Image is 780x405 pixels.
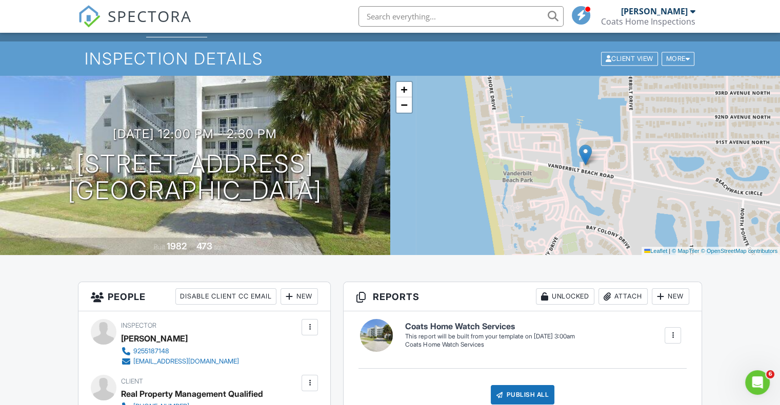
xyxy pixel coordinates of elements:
[358,6,564,27] input: Search everything...
[133,357,239,366] div: [EMAIL_ADDRESS][DOMAIN_NAME]
[133,347,169,355] div: 9255187148
[78,282,330,311] h3: People
[121,356,239,367] a: [EMAIL_ADDRESS][DOMAIN_NAME]
[108,5,192,27] span: SPECTORA
[669,248,670,254] span: |
[196,241,212,251] div: 473
[175,288,276,305] div: Disable Client CC Email
[121,386,263,401] div: Real Property Management Qualified
[601,52,658,66] div: Client View
[621,6,688,16] div: [PERSON_NAME]
[405,332,574,340] div: This report will be built from your template on [DATE] 3:00am
[601,16,695,27] div: Coats Home Inspections
[167,241,187,251] div: 1982
[766,370,774,378] span: 6
[405,322,574,331] h6: Coats Home Watch Services
[644,248,667,254] a: Leaflet
[396,82,412,97] a: Zoom in
[214,243,228,251] span: sq. ft.
[579,144,592,165] img: Marker
[121,322,156,329] span: Inspector
[85,50,695,68] h1: Inspection Details
[652,288,689,305] div: New
[121,377,143,385] span: Client
[662,52,695,66] div: More
[78,5,101,28] img: The Best Home Inspection Software - Spectora
[78,14,192,35] a: SPECTORA
[491,385,555,404] div: Publish All
[121,346,239,356] a: 9255187148
[598,288,648,305] div: Attach
[701,248,777,254] a: © OpenStreetMap contributors
[121,331,188,346] div: [PERSON_NAME]
[672,248,699,254] a: © MapTiler
[113,127,277,141] h3: [DATE] 12:00 pm - 2:30 pm
[154,243,165,251] span: Built
[745,370,770,395] iframe: Intercom live chat
[405,340,574,349] div: Coats Home Watch Services
[536,288,594,305] div: Unlocked
[396,97,412,113] a: Zoom out
[281,288,318,305] div: New
[401,83,407,96] span: +
[344,282,702,311] h3: Reports
[401,98,407,111] span: −
[68,151,322,205] h1: [STREET_ADDRESS] [GEOGRAPHIC_DATA]
[600,54,661,62] a: Client View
